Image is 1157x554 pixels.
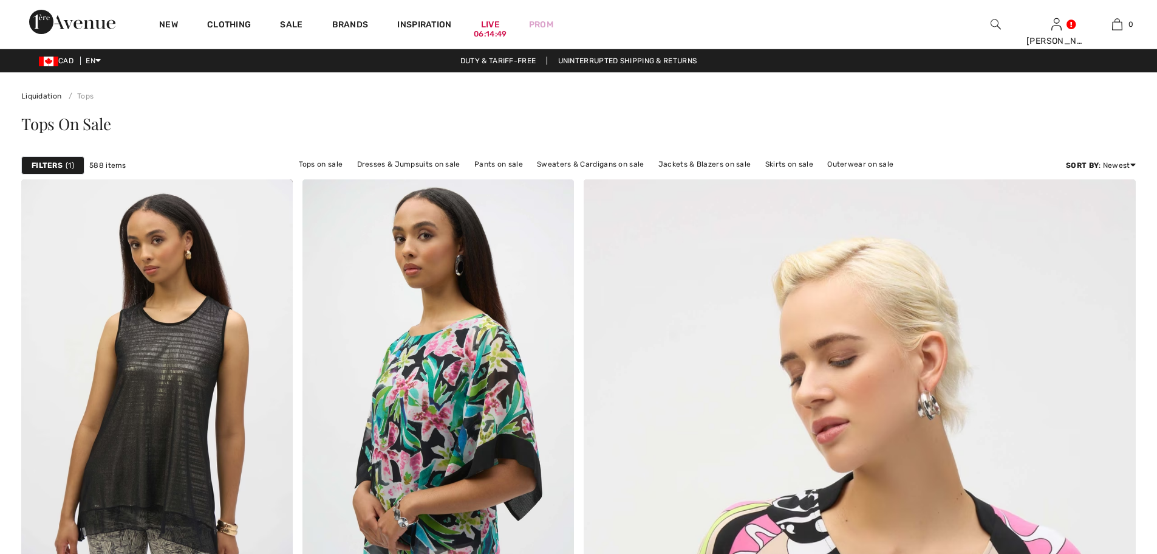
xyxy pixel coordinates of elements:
[280,19,302,32] a: Sale
[1066,160,1136,171] div: : Newest
[39,57,78,65] span: CAD
[293,156,349,172] a: Tops on sale
[1128,19,1133,30] span: 0
[1051,18,1062,30] a: Sign In
[481,18,500,31] a: Live06:14:49
[652,156,757,172] a: Jackets & Blazers on sale
[159,19,178,32] a: New
[29,10,115,34] img: 1ère Avenue
[66,160,74,171] span: 1
[529,18,553,31] a: Prom
[86,57,101,65] span: EN
[332,19,369,32] a: Brands
[89,160,126,171] span: 588 items
[351,156,466,172] a: Dresses & Jumpsuits on sale
[32,160,63,171] strong: Filters
[21,92,61,100] a: Liquidation
[397,19,451,32] span: Inspiration
[1026,35,1086,47] div: [PERSON_NAME]
[531,156,650,172] a: Sweaters & Cardigans on sale
[474,29,507,40] div: 06:14:49
[468,156,529,172] a: Pants on sale
[991,17,1001,32] img: search the website
[64,92,94,100] a: Tops
[821,156,899,172] a: Outerwear on sale
[39,57,58,66] img: Canadian Dollar
[1051,17,1062,32] img: My Info
[1066,161,1099,170] strong: Sort By
[1112,17,1122,32] img: My Bag
[21,113,111,134] span: Tops On Sale
[1087,17,1147,32] a: 0
[207,19,251,32] a: Clothing
[759,156,819,172] a: Skirts on sale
